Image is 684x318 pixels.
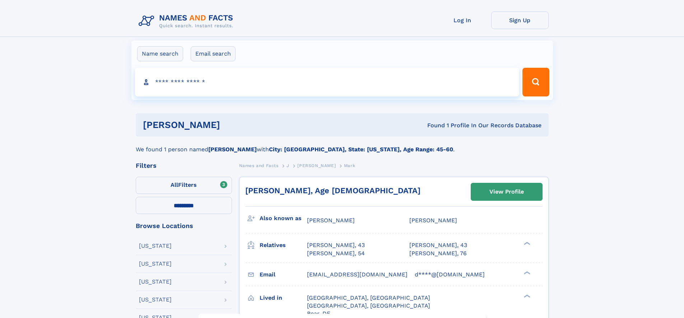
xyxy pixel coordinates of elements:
[260,292,307,304] h3: Lived in
[208,146,257,153] b: [PERSON_NAME]
[287,161,289,170] a: J
[522,68,549,96] button: Search Button
[136,223,232,229] div: Browse Locations
[307,302,430,309] span: [GEOGRAPHIC_DATA], [GEOGRAPHIC_DATA]
[287,163,289,168] span: J
[269,146,453,153] b: City: [GEOGRAPHIC_DATA], State: [US_STATE], Age Range: 45-60
[297,161,336,170] a: [PERSON_NAME]
[136,177,232,194] label: Filters
[307,217,355,224] span: [PERSON_NAME]
[139,261,172,267] div: [US_STATE]
[260,269,307,281] h3: Email
[307,241,365,249] a: [PERSON_NAME], 43
[139,279,172,285] div: [US_STATE]
[245,186,420,195] a: [PERSON_NAME], Age [DEMOGRAPHIC_DATA]
[522,270,531,275] div: ❯
[307,294,430,301] span: [GEOGRAPHIC_DATA], [GEOGRAPHIC_DATA]
[522,294,531,298] div: ❯
[143,120,324,129] h1: [PERSON_NAME]
[136,162,232,169] div: Filters
[171,181,178,188] span: All
[260,212,307,224] h3: Also known as
[307,271,408,278] span: [EMAIL_ADDRESS][DOMAIN_NAME]
[307,250,365,257] a: [PERSON_NAME], 54
[191,46,236,61] label: Email search
[471,183,542,200] a: View Profile
[136,137,549,154] div: We found 1 person named with .
[409,241,467,249] a: [PERSON_NAME], 43
[139,243,172,249] div: [US_STATE]
[307,310,330,317] span: Bear, DE
[239,161,279,170] a: Names and Facts
[489,184,524,200] div: View Profile
[344,163,355,168] span: Mark
[135,68,520,96] input: search input
[137,46,183,61] label: Name search
[136,11,239,31] img: Logo Names and Facts
[491,11,549,29] a: Sign Up
[260,239,307,251] h3: Relatives
[522,241,531,246] div: ❯
[297,163,336,168] span: [PERSON_NAME]
[139,297,172,303] div: [US_STATE]
[434,11,491,29] a: Log In
[409,250,467,257] a: [PERSON_NAME], 76
[324,122,541,129] div: Found 1 Profile In Our Records Database
[409,217,457,224] span: [PERSON_NAME]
